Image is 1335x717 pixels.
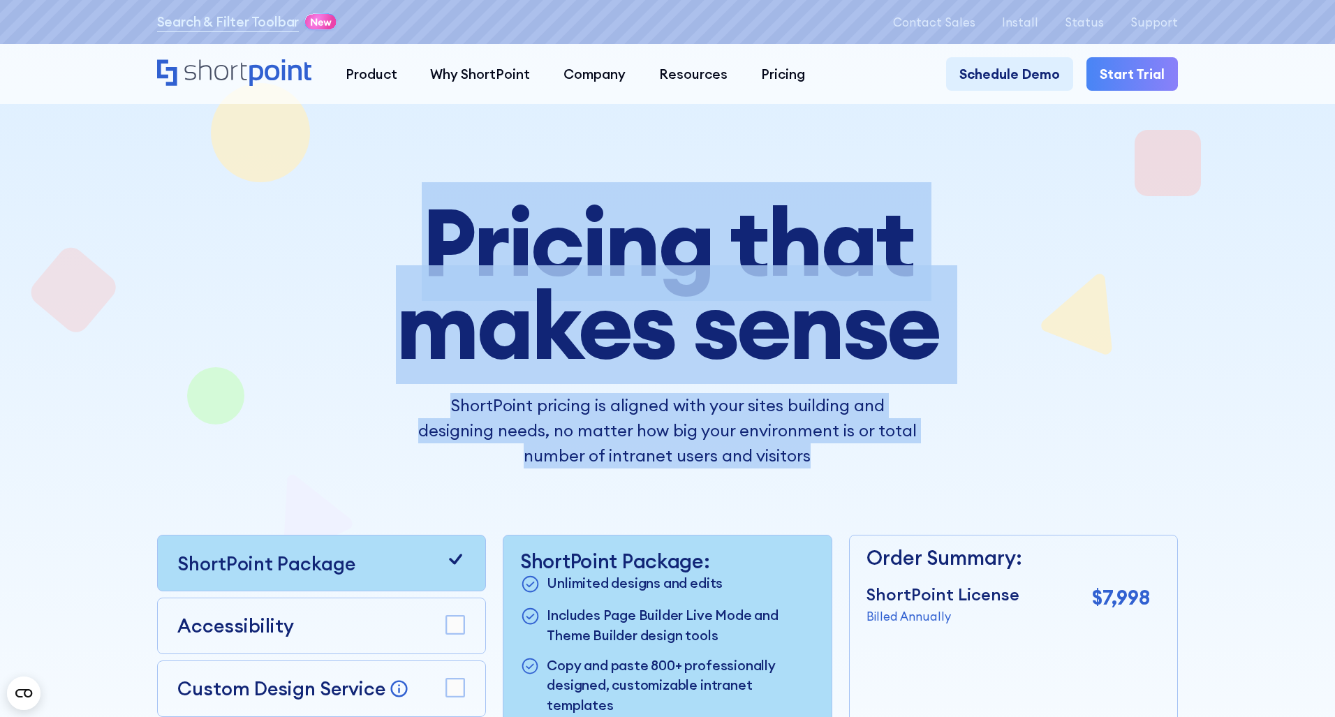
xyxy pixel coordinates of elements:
a: Install [1002,15,1038,29]
a: Contact Sales [893,15,975,29]
div: Pricing [761,64,805,84]
a: Company [547,57,642,91]
p: ShortPoint License [866,582,1019,607]
a: Product [329,57,414,91]
p: Accessibility [177,612,294,640]
div: Resources [659,64,728,84]
a: Search & Filter Toolbar [157,12,300,32]
a: Pricing [744,57,822,91]
p: Unlimited designs and edits [547,573,723,596]
button: Open CMP widget [7,677,40,710]
a: Support [1130,15,1178,29]
a: Schedule Demo [946,57,1073,91]
p: Order Summary: [866,542,1150,572]
a: Home [157,59,312,88]
p: Custom Design Service [177,677,385,700]
div: Product [346,64,397,84]
p: Billed Annually [866,607,1019,625]
div: Company [563,64,626,84]
iframe: Chat Widget [1265,650,1335,717]
p: Includes Page Builder Live Mode and Theme Builder design tools [547,605,815,645]
p: ShortPoint Package [177,549,355,577]
a: Start Trial [1086,57,1178,91]
div: Why ShortPoint [430,64,530,84]
a: Status [1065,15,1104,29]
p: ShortPoint Package: [520,549,815,573]
h1: Pricing that makes sense [292,200,1043,367]
p: Copy and paste 800+ professionally designed, customizable intranet templates [547,656,815,716]
p: ShortPoint pricing is aligned with your sites building and designing needs, no matter how big you... [417,393,917,468]
a: Resources [642,57,744,91]
a: Why ShortPoint [414,57,547,91]
p: $7,998 [1092,582,1150,612]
